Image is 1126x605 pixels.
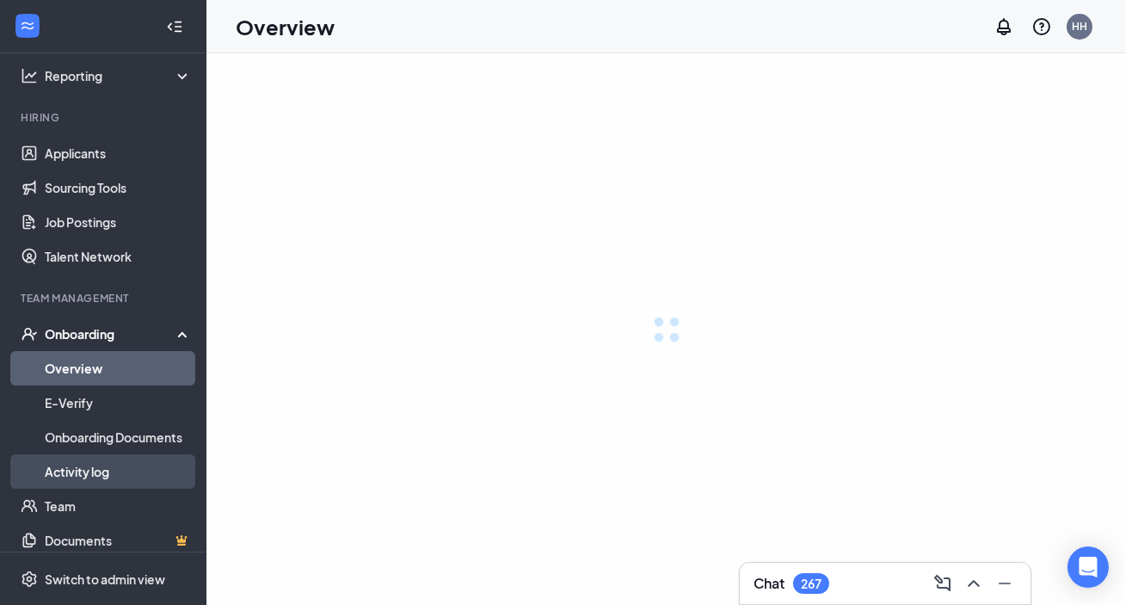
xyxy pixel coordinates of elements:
[963,573,984,594] svg: ChevronUp
[45,386,192,420] a: E-Verify
[236,12,335,41] h1: Overview
[754,574,785,593] h3: Chat
[45,571,165,588] div: Switch to admin view
[45,136,192,170] a: Applicants
[989,570,1017,597] button: Minimize
[958,570,986,597] button: ChevronUp
[45,170,192,205] a: Sourcing Tools
[21,571,38,588] svg: Settings
[45,205,192,239] a: Job Postings
[45,420,192,454] a: Onboarding Documents
[45,351,192,386] a: Overview
[45,454,192,489] a: Activity log
[21,325,38,343] svg: UserCheck
[994,573,1015,594] svg: Minimize
[1072,19,1087,34] div: HH
[1068,546,1109,588] div: Open Intercom Messenger
[994,16,1014,37] svg: Notifications
[166,18,183,35] svg: Collapse
[45,325,193,343] div: Onboarding
[801,577,821,591] div: 267
[19,17,36,34] svg: WorkstreamLogo
[45,239,192,274] a: Talent Network
[21,67,38,84] svg: Analysis
[45,523,192,558] a: DocumentsCrown
[932,573,953,594] svg: ComposeMessage
[21,110,188,125] div: Hiring
[45,67,193,84] div: Reporting
[927,570,955,597] button: ComposeMessage
[21,291,188,306] div: Team Management
[45,489,192,523] a: Team
[1031,16,1052,37] svg: QuestionInfo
